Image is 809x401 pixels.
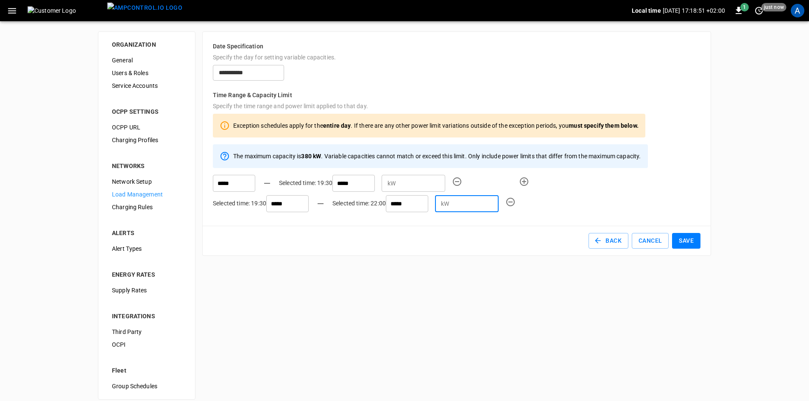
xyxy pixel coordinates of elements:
[112,40,181,49] div: ORGANIZATION
[112,366,181,375] div: Fleet
[233,121,639,130] p: Exception schedules apply for the . If there are any other power limit variations outside of the ...
[28,6,104,15] img: Customer Logo
[301,153,321,160] strong: 380 kW
[672,233,700,249] button: Save
[112,229,181,237] div: ALERTS
[112,340,181,349] span: OCPI
[107,3,182,13] img: ampcontrol.io logo
[663,6,725,15] p: [DATE] 17:18:51 +02:00
[105,54,188,67] div: General
[105,175,188,188] div: Network Setup
[112,107,181,116] div: OCPP SETTINGS
[105,338,188,351] div: OCPI
[105,79,188,92] div: Service Accounts
[112,177,181,186] span: Network Setup
[112,244,181,253] span: Alert Types
[105,67,188,79] div: Users & Roles
[112,312,181,320] div: INTEGRATIONS
[105,134,188,146] div: Charging Profiles
[213,102,700,110] p: Specify the time range and power limit applied to that day.
[112,69,181,78] span: Users & Roles
[279,179,332,186] span: Selected time: 19:30
[112,190,181,199] span: Load Management
[105,325,188,338] div: Third Party
[632,233,669,249] button: Cancel
[233,152,641,160] p: The maximum capacity is . Variable capacities cannot match or exceed this limit. Only include pow...
[441,199,449,208] p: kW
[112,286,181,295] span: Supply Rates
[112,382,181,391] span: Group Schedules
[589,233,628,249] button: Back
[112,136,181,145] span: Charging Profiles
[112,81,181,90] span: Service Accounts
[323,122,351,129] strong: entire day
[105,121,188,134] div: OCPP URL
[213,65,284,81] input: Choose date, selected date is Aug 12, 2025
[740,3,749,11] span: 1
[112,162,181,170] div: NETWORKS
[112,270,181,279] div: ENERGY RATES
[105,380,188,393] div: Group Schedules
[569,122,639,129] strong: must specify them below.
[213,53,700,62] p: Specify the day for setting variable capacities.
[105,188,188,201] div: Load Management
[213,200,266,207] span: Selected time: 19:30
[213,91,700,100] h6: Time Range & Capacity Limit
[752,4,766,17] button: set refresh interval
[791,4,804,17] div: profile-icon
[112,328,181,337] span: Third Party
[112,56,181,65] span: General
[105,201,188,213] div: Charging Rules
[112,123,181,132] span: OCPP URL
[112,203,181,212] span: Charging Rules
[762,3,787,11] span: just now
[105,284,188,297] div: Supply Rates
[388,179,396,188] p: kW
[105,242,188,255] div: Alert Types
[332,200,386,207] span: Selected time: 22:00
[632,6,661,15] p: Local time
[213,42,700,51] h6: Date Specification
